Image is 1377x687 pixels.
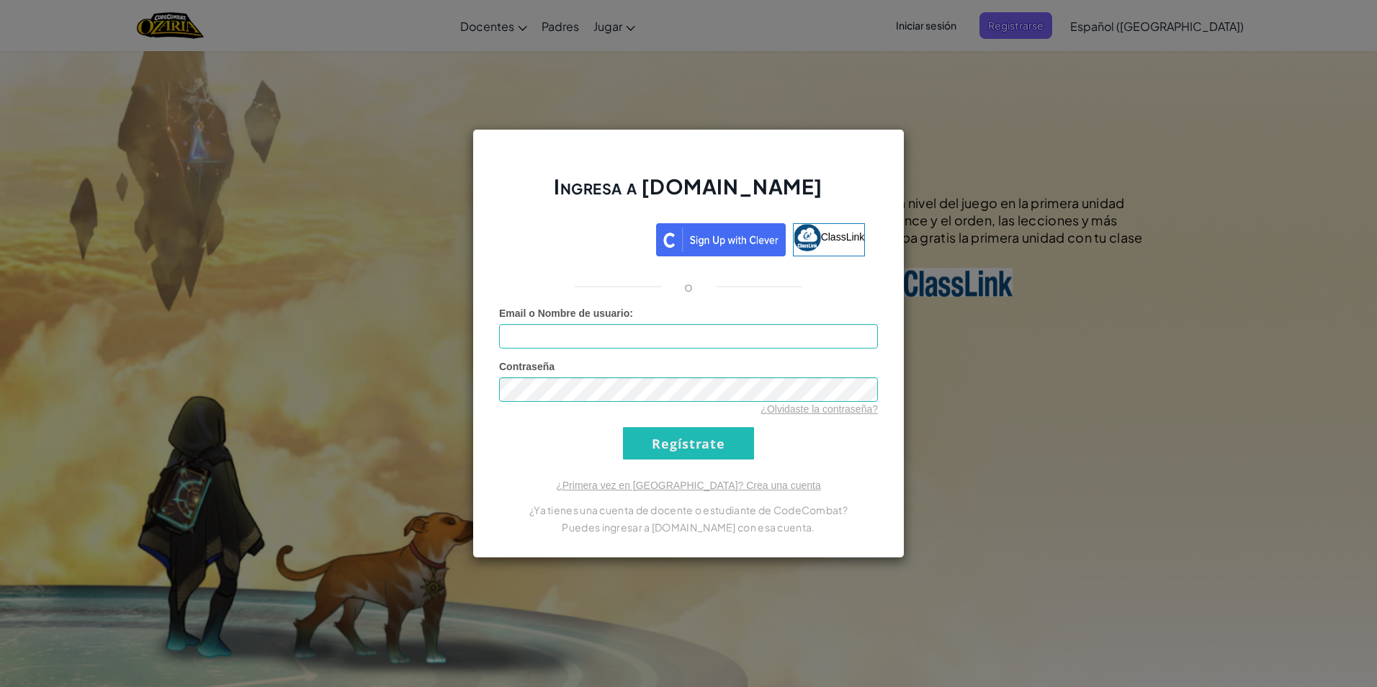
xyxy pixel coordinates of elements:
span: Email o Nombre de usuario [499,307,629,319]
h2: Ingresa a [DOMAIN_NAME] [499,173,878,215]
img: clever_sso_button@2x.png [656,223,786,256]
span: Contraseña [499,361,555,372]
span: ClassLink [821,231,865,243]
a: ¿Olvidaste la contraseña? [761,403,878,415]
p: ¿Ya tienes una cuenta de docente o estudiante de CodeCombat? [499,501,878,518]
label: : [499,306,633,320]
p: Puedes ingresar a [DOMAIN_NAME] con esa cuenta. [499,518,878,536]
p: o [684,278,693,295]
img: classlink-logo-small.png [794,224,821,251]
iframe: Botón de Acceder con Google [505,222,656,253]
a: ¿Primera vez en [GEOGRAPHIC_DATA]? Crea una cuenta [556,480,821,491]
input: Regístrate [623,427,754,459]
